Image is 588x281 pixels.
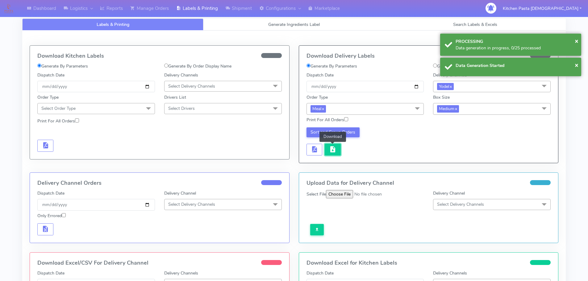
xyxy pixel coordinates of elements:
[437,83,454,90] span: Yodel
[75,118,79,122] input: Print For All Orders
[62,213,66,217] input: Only Errored
[437,201,484,207] span: Select Delivery Channels
[307,53,551,59] h4: Download Delivery Labels
[37,190,65,196] label: Dispatch Date
[433,64,437,68] input: Generate By Order Display Name
[307,127,360,137] button: Sort and Group Orders
[453,22,497,27] span: Search Labels & Excels
[37,72,65,78] label: Dispatch Date
[164,270,198,276] label: Delivery Channels
[321,105,324,112] a: x
[456,62,577,69] div: Data Generation Started
[268,22,320,27] span: Generate Ingredients Label
[575,61,578,69] span: ×
[168,83,215,89] span: Select Delivery Channels
[307,270,334,276] label: Dispatch Date
[456,38,577,45] div: PROCESSING
[433,270,467,276] label: Delivery Channels
[164,94,186,101] label: Drivers List
[454,105,457,112] a: x
[37,94,59,101] label: Order Type
[307,180,551,186] h4: Upload Data for Delivery Channel
[97,22,129,27] span: Labels & Printing
[164,190,196,196] label: Delivery Channel
[456,45,577,51] div: Data generation in progress, 0/25 processed
[433,94,450,101] label: Box Size
[307,94,328,101] label: Order Type
[37,180,282,186] h4: Delivery Channel Orders
[344,117,348,121] input: Print For All Orders
[41,105,76,111] span: Select Order Type
[37,64,41,68] input: Generate By Parameters
[164,72,198,78] label: Delivery Channels
[168,105,195,111] span: Select Drivers
[307,63,357,69] label: Generate By Parameters
[307,260,551,266] h4: Download Excel for Kitchen Labels
[164,64,168,68] input: Generate By Order Display Name
[433,190,465,196] label: Delivery Channel
[37,260,282,266] h4: Download Excel/CSV For Delivery Channel
[498,2,586,15] button: Kitchen Pasta [DEMOGRAPHIC_DATA]
[575,37,578,45] span: ×
[311,105,326,112] span: Meal
[437,105,459,112] span: Medium
[37,63,88,69] label: Generate By Parameters
[433,63,500,69] label: Generate By Order Display Name
[37,270,65,276] label: Dispatch Date
[22,19,566,31] ul: Tabs
[433,72,467,78] label: Delivery Channels
[168,201,215,207] span: Select Delivery Channels
[37,53,282,59] h4: Download Kitchen Labels
[575,60,578,70] button: Close
[307,72,334,78] label: Dispatch Date
[37,213,66,219] label: Only Errored
[307,117,348,123] label: Print For All Orders
[307,64,311,68] input: Generate By Parameters
[575,36,578,46] button: Close
[164,63,231,69] label: Generate By Order Display Name
[307,191,326,197] label: Select File
[37,118,79,124] label: Print For All Orders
